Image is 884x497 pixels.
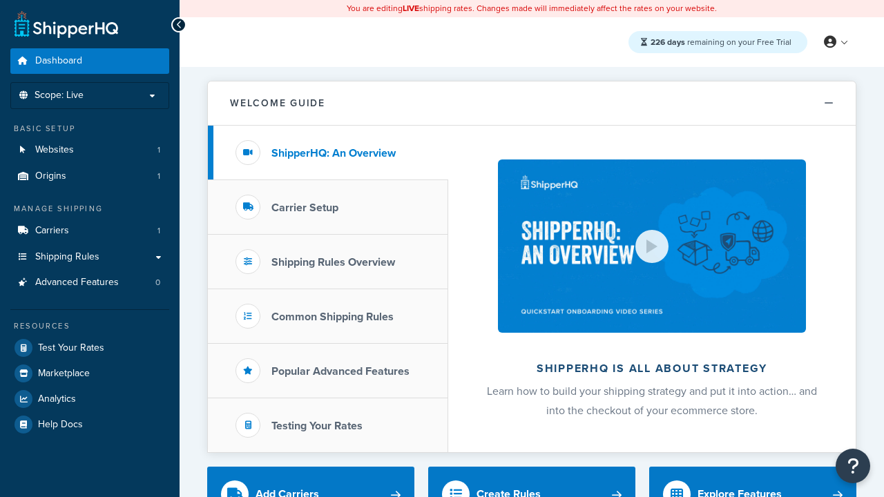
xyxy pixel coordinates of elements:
[157,144,160,156] span: 1
[10,137,169,163] li: Websites
[35,277,119,289] span: Advanced Features
[157,170,160,182] span: 1
[10,387,169,411] a: Analytics
[271,256,395,269] h3: Shipping Rules Overview
[38,419,83,431] span: Help Docs
[35,90,84,101] span: Scope: Live
[10,320,169,332] div: Resources
[487,383,817,418] span: Learn how to build your shipping strategy and put it into action… and into the checkout of your e...
[10,164,169,189] li: Origins
[230,98,325,108] h2: Welcome Guide
[38,368,90,380] span: Marketplace
[10,218,169,244] li: Carriers
[10,218,169,244] a: Carriers1
[10,164,169,189] a: Origins1
[10,48,169,74] a: Dashboard
[403,2,419,14] b: LIVE
[38,342,104,354] span: Test Your Rates
[485,362,819,375] h2: ShipperHQ is all about strategy
[35,55,82,67] span: Dashboard
[836,449,870,483] button: Open Resource Center
[271,311,394,323] h3: Common Shipping Rules
[10,203,169,215] div: Manage Shipping
[38,393,76,405] span: Analytics
[271,365,410,378] h3: Popular Advanced Features
[10,335,169,360] a: Test Your Rates
[498,159,806,333] img: ShipperHQ is all about strategy
[10,244,169,270] a: Shipping Rules
[651,36,685,48] strong: 226 days
[651,36,791,48] span: remaining on your Free Trial
[35,170,66,182] span: Origins
[271,420,363,432] h3: Testing Your Rates
[157,225,160,237] span: 1
[10,137,169,163] a: Websites1
[208,81,856,126] button: Welcome Guide
[10,361,169,386] a: Marketplace
[271,202,338,214] h3: Carrier Setup
[10,270,169,295] li: Advanced Features
[35,225,69,237] span: Carriers
[10,270,169,295] a: Advanced Features0
[155,277,160,289] span: 0
[271,147,396,159] h3: ShipperHQ: An Overview
[10,123,169,135] div: Basic Setup
[35,144,74,156] span: Websites
[35,251,99,263] span: Shipping Rules
[10,412,169,437] a: Help Docs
